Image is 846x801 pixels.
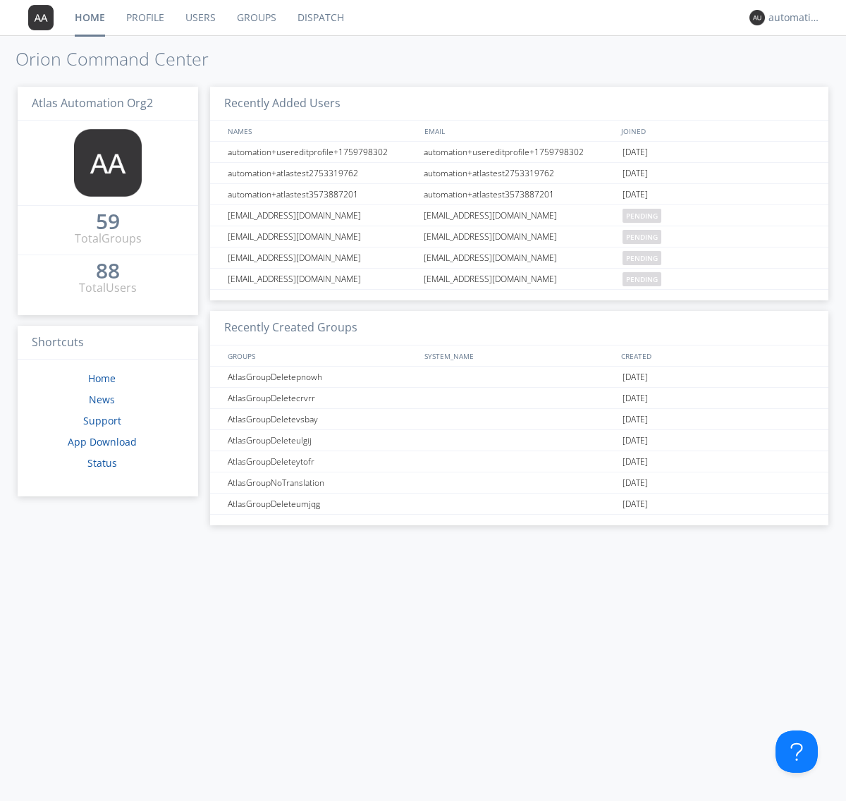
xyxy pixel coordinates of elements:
div: automation+atlastest3573887201 [420,184,619,204]
div: automation+atlastest3573887201 [224,184,419,204]
div: CREATED [618,346,815,366]
img: 373638.png [28,5,54,30]
a: Status [87,456,117,470]
div: 88 [96,264,120,278]
a: [EMAIL_ADDRESS][DOMAIN_NAME][EMAIL_ADDRESS][DOMAIN_NAME]pending [210,226,828,247]
div: AtlasGroupDeletecrvrr [224,388,419,408]
a: automation+atlastest3573887201automation+atlastest3573887201[DATE] [210,184,828,205]
div: [EMAIL_ADDRESS][DOMAIN_NAME] [420,226,619,247]
a: [EMAIL_ADDRESS][DOMAIN_NAME][EMAIL_ADDRESS][DOMAIN_NAME]pending [210,247,828,269]
a: News [89,393,115,406]
div: AtlasGroupDeleteumjqg [224,494,419,514]
div: EMAIL [421,121,618,141]
div: NAMES [224,121,417,141]
iframe: Toggle Customer Support [775,730,818,773]
div: [EMAIL_ADDRESS][DOMAIN_NAME] [224,269,419,289]
div: AtlasGroupDeleteytofr [224,451,419,472]
a: automation+atlastest2753319762automation+atlastest2753319762[DATE] [210,163,828,184]
h3: Recently Created Groups [210,311,828,346]
span: [DATE] [623,388,648,409]
div: 59 [96,214,120,228]
span: pending [623,209,661,223]
a: automation+usereditprofile+1759798302automation+usereditprofile+1759798302[DATE] [210,142,828,163]
div: Total Users [79,280,137,296]
span: [DATE] [623,184,648,205]
div: automation+atlastest2753319762 [224,163,419,183]
a: App Download [68,435,137,448]
img: 373638.png [74,129,142,197]
span: pending [623,230,661,244]
div: [EMAIL_ADDRESS][DOMAIN_NAME] [420,247,619,268]
span: [DATE] [623,472,648,494]
span: [DATE] [623,430,648,451]
a: AtlasGroupDeleteumjqg[DATE] [210,494,828,515]
a: [EMAIL_ADDRESS][DOMAIN_NAME][EMAIL_ADDRESS][DOMAIN_NAME]pending [210,205,828,226]
div: automation+usereditprofile+1759798302 [224,142,419,162]
div: SYSTEM_NAME [421,346,618,366]
img: 373638.png [749,10,765,25]
div: AtlasGroupDeletevsbay [224,409,419,429]
div: automation+usereditprofile+1759798302 [420,142,619,162]
div: AtlasGroupNoTranslation [224,472,419,493]
a: AtlasGroupDeletevsbay[DATE] [210,409,828,430]
h3: Shortcuts [18,326,198,360]
span: [DATE] [623,494,648,515]
div: GROUPS [224,346,417,366]
div: Total Groups [75,231,142,247]
div: automation+atlastest2753319762 [420,163,619,183]
div: [EMAIL_ADDRESS][DOMAIN_NAME] [224,226,419,247]
h3: Recently Added Users [210,87,828,121]
a: AtlasGroupDeleteulgij[DATE] [210,430,828,451]
a: AtlasGroupDeletepnowh[DATE] [210,367,828,388]
div: AtlasGroupDeletepnowh [224,367,419,387]
span: pending [623,272,661,286]
a: AtlasGroupDeletecrvrr[DATE] [210,388,828,409]
a: Support [83,414,121,427]
span: [DATE] [623,367,648,388]
div: JOINED [618,121,815,141]
span: pending [623,251,661,265]
a: Home [88,372,116,385]
div: [EMAIL_ADDRESS][DOMAIN_NAME] [224,205,419,226]
a: [EMAIL_ADDRESS][DOMAIN_NAME][EMAIL_ADDRESS][DOMAIN_NAME]pending [210,269,828,290]
div: [EMAIL_ADDRESS][DOMAIN_NAME] [420,205,619,226]
div: automation+atlas0009+org2 [768,11,821,25]
div: AtlasGroupDeleteulgij [224,430,419,451]
a: 59 [96,214,120,231]
span: [DATE] [623,409,648,430]
div: [EMAIL_ADDRESS][DOMAIN_NAME] [420,269,619,289]
div: [EMAIL_ADDRESS][DOMAIN_NAME] [224,247,419,268]
span: [DATE] [623,142,648,163]
a: AtlasGroupDeleteytofr[DATE] [210,451,828,472]
span: [DATE] [623,451,648,472]
span: Atlas Automation Org2 [32,95,153,111]
a: 88 [96,264,120,280]
span: [DATE] [623,163,648,184]
a: AtlasGroupNoTranslation[DATE] [210,472,828,494]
